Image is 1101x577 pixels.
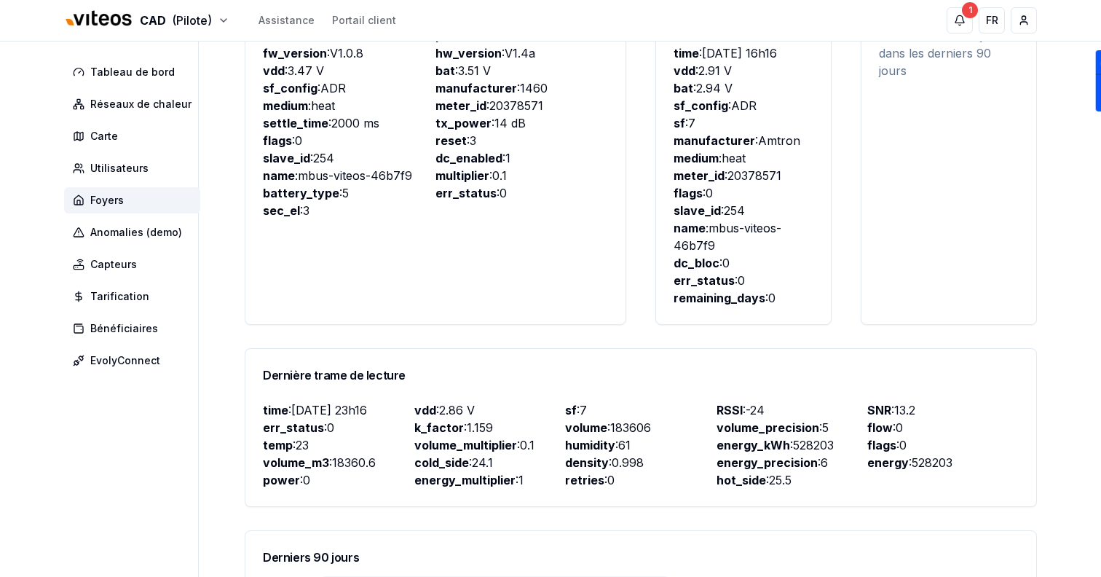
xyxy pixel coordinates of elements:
[867,455,909,470] span: energy
[435,186,497,200] span: err_status
[263,151,310,165] span: slave_id
[435,151,502,165] span: dc_enabled
[263,420,324,435] span: err_status
[90,97,192,111] span: Réseaux de chaleur
[674,184,813,202] p: : 0
[674,203,721,218] span: slave_id
[867,419,1019,436] p: : 0
[717,436,868,454] p: : 528203
[435,133,467,148] span: reset
[90,225,182,240] span: Anomalies (demo)
[64,251,206,278] a: Capteurs
[565,436,717,454] p: : 61
[674,151,719,165] span: medium
[435,114,608,132] p: : 14 dB
[64,59,206,85] a: Tableau de bord
[414,420,464,435] span: k_factor
[172,12,212,29] span: (Pilote)
[263,149,435,167] p: : 254
[90,193,124,208] span: Foyers
[717,419,868,436] p: : 5
[64,348,206,374] a: EvolyConnect
[435,167,608,184] p: : 0.1
[717,471,868,489] p: : 25.5
[674,221,706,235] span: name
[263,46,327,60] span: fw_version
[64,187,206,213] a: Foyers
[263,366,1019,384] h3: Dernière trame de lecture
[435,132,608,149] p: : 3
[717,403,743,417] span: RSSI
[263,98,308,113] span: medium
[263,62,435,79] p: : 3.47 V
[263,116,328,130] span: settle_time
[565,454,717,471] p: : 0.998
[674,291,765,305] span: remaining_days
[674,116,685,130] span: sf
[263,114,435,132] p: : 2000 ms
[565,420,607,435] span: volume
[674,81,693,95] span: bat
[435,116,492,130] span: tx_power
[435,168,489,183] span: multiplier
[717,420,819,435] span: volume_precision
[90,289,149,304] span: Tarification
[90,257,137,272] span: Capteurs
[435,63,455,78] span: bat
[674,168,725,183] span: meter_id
[64,155,206,181] a: Utilisateurs
[674,254,813,272] p: : 0
[674,62,813,79] p: : 2.91 V
[414,436,566,454] p: : 0.1
[64,91,206,117] a: Réseaux de chaleur
[565,455,609,470] span: density
[867,403,891,417] span: SNR
[674,98,728,113] span: sf_config
[414,401,566,419] p: : 2.86 V
[879,27,1019,79] div: Aucune erreur reçue dans les derniers 90 jours
[867,401,1019,419] p: : 13.2
[674,46,699,60] span: time
[565,419,717,436] p: : 183606
[674,97,813,114] p: : ADR
[962,2,978,18] div: 1
[263,168,295,183] span: name
[263,419,414,436] p: : 0
[867,436,1019,454] p: : 0
[674,202,813,219] p: : 254
[717,455,818,470] span: energy_precision
[674,167,813,184] p: : 20378571
[263,436,414,454] p: : 23
[674,63,695,78] span: vdd
[414,454,566,471] p: : 24.1
[263,202,435,219] p: : 3
[263,438,293,452] span: temp
[565,403,577,417] span: sf
[674,133,755,148] span: manufacturer
[414,455,469,470] span: cold_side
[263,132,435,149] p: : 0
[565,438,615,452] span: humidity
[717,454,868,471] p: : 6
[263,403,288,417] span: time
[717,473,766,487] span: hot_side
[263,133,292,148] span: flags
[979,7,1005,34] button: FR
[263,203,300,218] span: sec_el
[986,13,998,28] span: FR
[717,438,790,452] span: energy_kWh
[263,97,435,114] p: : heat
[674,289,813,307] p: : 0
[263,79,435,97] p: : ADR
[867,420,893,435] span: flow
[64,283,206,310] a: Tarification
[64,219,206,246] a: Anomalies (demo)
[263,549,1019,566] h3: Derniers 90 jours
[674,186,703,200] span: flags
[435,81,517,95] span: manufacturer
[64,123,206,149] a: Carte
[90,321,158,336] span: Bénéficiaires
[64,5,229,36] button: CAD(Pilote)
[565,473,604,487] span: retries
[259,13,315,28] a: Assistance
